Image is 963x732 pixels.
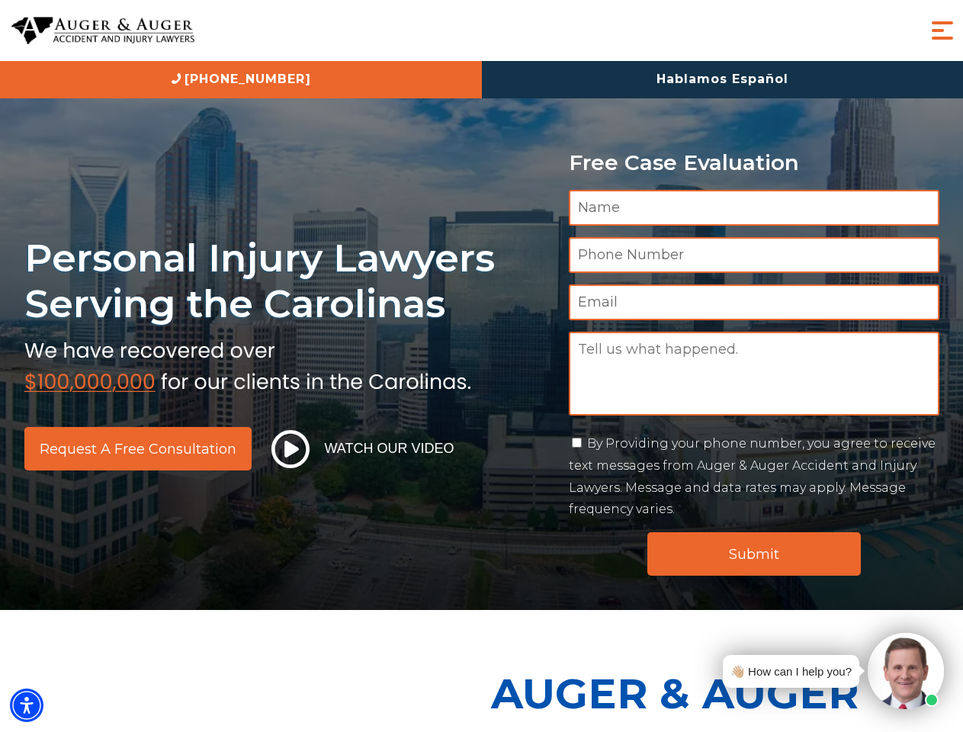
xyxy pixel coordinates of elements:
[730,661,852,682] div: 👋🏼 How can I help you?
[267,429,459,469] button: Watch Our Video
[569,284,939,320] input: Email
[24,335,471,393] img: sub text
[10,689,43,722] div: Accessibility Menu
[40,442,236,456] span: Request a Free Consultation
[647,532,861,576] input: Submit
[569,151,939,175] p: Free Case Evaluation
[868,633,944,709] img: Intaker widget Avatar
[24,427,252,470] a: Request a Free Consultation
[569,237,939,273] input: Phone Number
[491,656,955,731] p: Auger & Auger
[927,15,958,46] button: Menu
[569,436,936,516] label: By Providing your phone number, you agree to receive text messages from Auger & Auger Accident an...
[569,190,939,226] input: Name
[24,235,551,327] h1: Personal Injury Lawyers Serving the Carolinas
[11,17,194,45] img: Auger & Auger Accident and Injury Lawyers Logo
